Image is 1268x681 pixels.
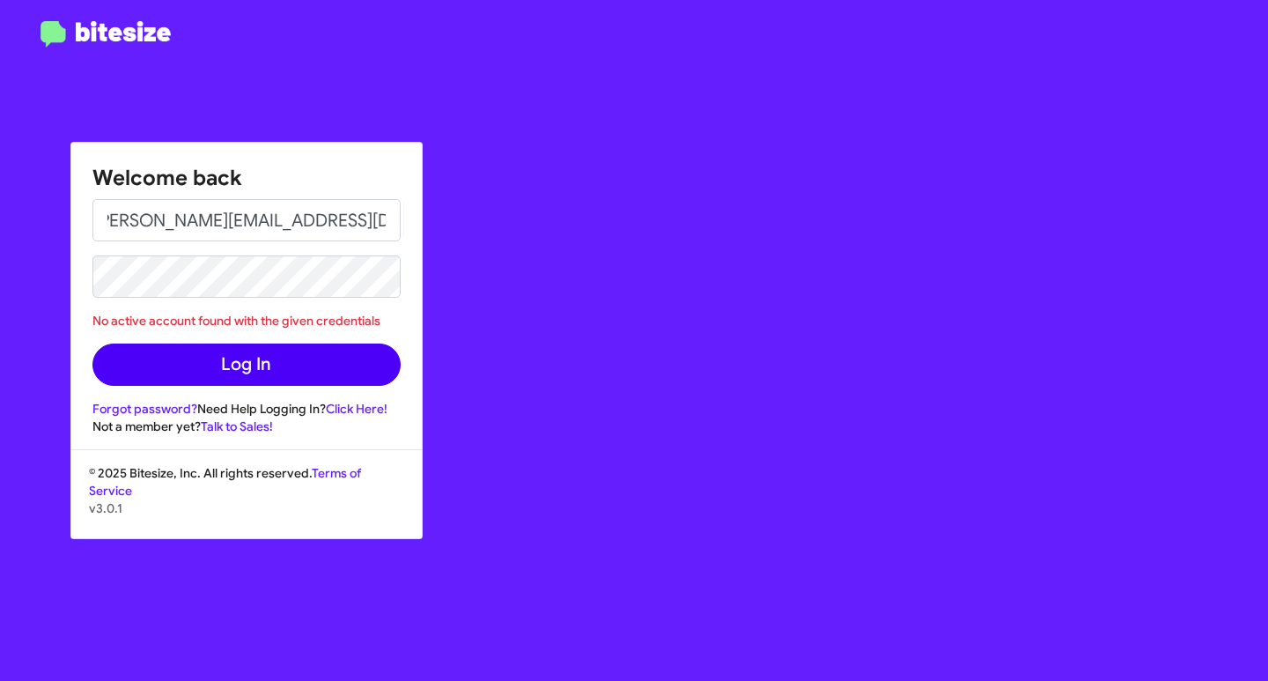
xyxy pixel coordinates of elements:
[92,400,401,418] div: Need Help Logging In?
[92,312,401,329] div: No active account found with the given credentials
[92,418,401,435] div: Not a member yet?
[92,344,401,386] button: Log In
[92,164,401,192] h1: Welcome back
[92,199,401,241] input: Email address
[92,401,197,417] a: Forgot password?
[201,418,273,434] a: Talk to Sales!
[89,465,361,499] a: Terms of Service
[71,464,422,538] div: © 2025 Bitesize, Inc. All rights reserved.
[89,500,404,517] p: v3.0.1
[326,401,387,417] a: Click Here!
